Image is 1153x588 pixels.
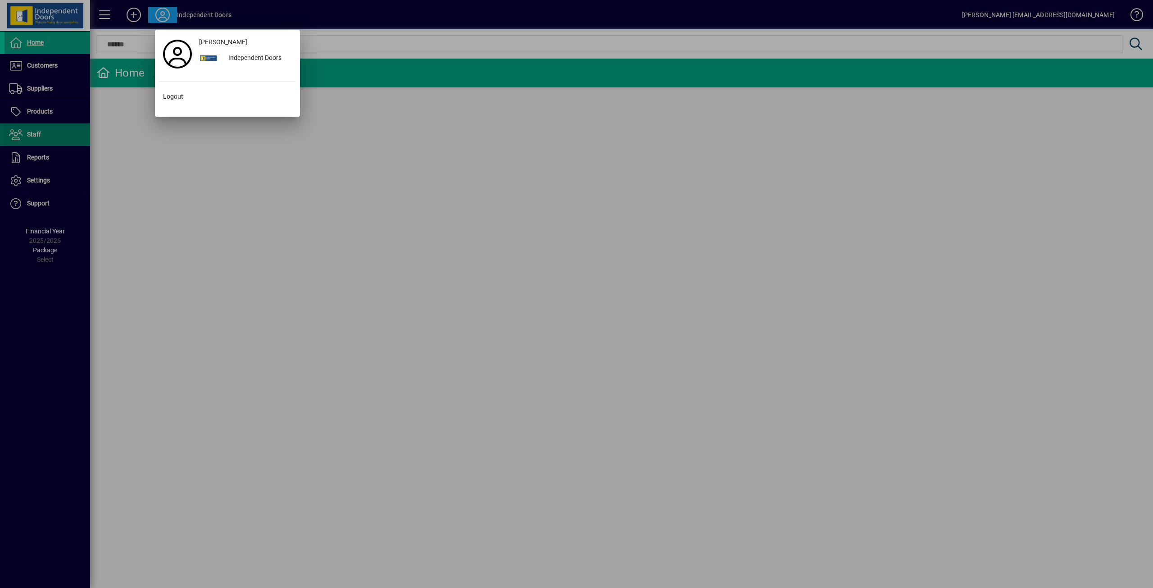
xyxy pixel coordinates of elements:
button: Independent Doors [195,50,295,67]
div: Independent Doors [221,50,295,67]
span: [PERSON_NAME] [199,37,247,47]
button: Logout [159,89,295,105]
span: Logout [163,92,183,101]
a: [PERSON_NAME] [195,34,295,50]
a: Profile [159,46,195,62]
